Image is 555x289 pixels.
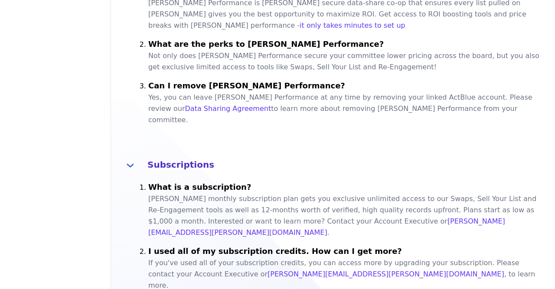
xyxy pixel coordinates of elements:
[121,157,545,174] button: Subscriptions
[148,36,545,50] h4: What are the perks to [PERSON_NAME] Performance?
[147,157,545,171] h4: Subscriptions
[148,217,505,237] a: [PERSON_NAME][EMAIL_ADDRESS][PERSON_NAME][DOMAIN_NAME]
[148,78,545,92] h4: Can I remove [PERSON_NAME] Performance?
[148,193,545,238] p: [PERSON_NAME] monthly subscription plan gets you exclusive unlimited access to our Swaps, Sell Yo...
[268,270,504,278] a: [PERSON_NAME][EMAIL_ADDRESS][PERSON_NAME][DOMAIN_NAME]
[148,244,545,257] h4: I used all of my subscription credits. How can I get more?
[185,104,271,113] a: Data Sharing Agreement
[148,50,545,73] p: Not only does [PERSON_NAME] Performance secure your committee lower pricing across the board, but...
[148,92,545,126] p: Yes, you can leave [PERSON_NAME] Performance at any time by removing your linked ActBlue account....
[148,179,545,193] h4: What is a subscription?
[300,21,405,29] a: it only takes minutes to set up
